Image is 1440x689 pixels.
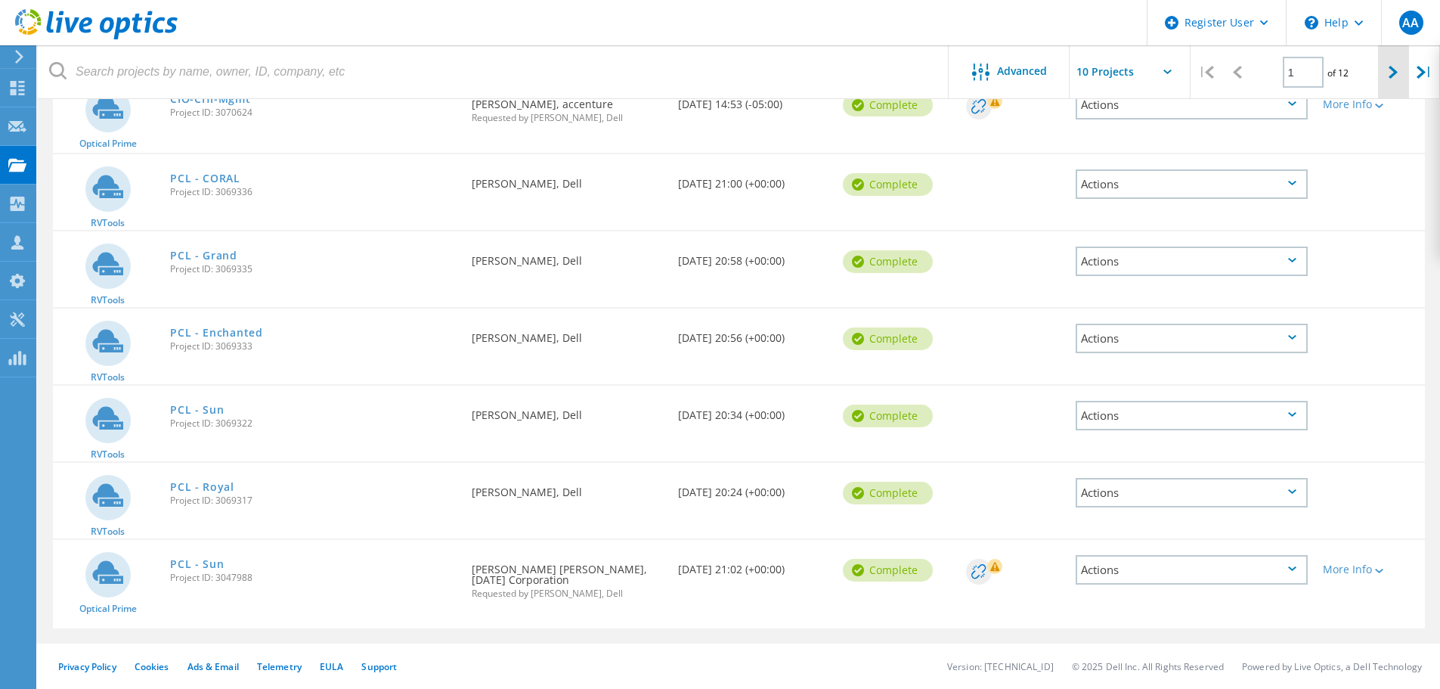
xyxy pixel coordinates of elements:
[1076,247,1308,276] div: Actions
[843,94,933,116] div: Complete
[997,66,1047,76] span: Advanced
[170,327,263,338] a: PCL - Enchanted
[170,559,224,570] a: PCL - Sun
[257,660,302,673] a: Telemetry
[670,231,835,281] div: [DATE] 20:58 (+00:00)
[170,419,457,428] span: Project ID: 3069322
[170,173,240,184] a: PCL - CORAL
[91,373,125,382] span: RVTools
[91,450,125,459] span: RVTools
[843,173,933,196] div: Complete
[170,496,457,505] span: Project ID: 3069317
[1076,555,1308,585] div: Actions
[91,527,125,536] span: RVTools
[947,660,1054,673] li: Version: [TECHNICAL_ID]
[1402,17,1419,29] span: AA
[670,386,835,436] div: [DATE] 20:34 (+00:00)
[1327,67,1349,79] span: of 12
[1076,324,1308,353] div: Actions
[1076,169,1308,199] div: Actions
[135,660,169,673] a: Cookies
[170,342,457,351] span: Project ID: 3069333
[361,660,397,673] a: Support
[1191,45,1222,99] div: |
[170,482,234,492] a: PCL - Royal
[1076,478,1308,507] div: Actions
[464,540,670,613] div: [PERSON_NAME] [PERSON_NAME], [DATE] Corporation
[1072,660,1224,673] li: © 2025 Dell Inc. All Rights Reserved
[170,250,237,261] a: PCL - Grand
[464,309,670,358] div: [PERSON_NAME], Dell
[15,32,178,42] a: Live Optics Dashboard
[464,386,670,436] div: [PERSON_NAME], Dell
[464,75,670,138] div: [PERSON_NAME], accenture
[170,265,457,274] span: Project ID: 3069335
[170,405,224,415] a: PCL - Sun
[170,188,457,197] span: Project ID: 3069336
[472,113,662,123] span: Requested by [PERSON_NAME], Dell
[170,94,250,104] a: CIO-CHI-Mgmt
[1323,564,1417,575] div: More Info
[1076,90,1308,119] div: Actions
[843,250,933,273] div: Complete
[79,139,137,148] span: Optical Prime
[91,296,125,305] span: RVTools
[843,482,933,504] div: Complete
[670,463,835,513] div: [DATE] 20:24 (+00:00)
[58,660,116,673] a: Privacy Policy
[1242,660,1422,673] li: Powered by Live Optics, a Dell Technology
[670,540,835,590] div: [DATE] 21:02 (+00:00)
[320,660,343,673] a: EULA
[843,405,933,427] div: Complete
[670,309,835,358] div: [DATE] 20:56 (+00:00)
[1076,401,1308,430] div: Actions
[38,45,949,98] input: Search projects by name, owner, ID, company, etc
[464,154,670,204] div: [PERSON_NAME], Dell
[843,327,933,350] div: Complete
[170,108,457,117] span: Project ID: 3070624
[1409,45,1440,99] div: |
[843,559,933,582] div: Complete
[472,589,662,598] span: Requested by [PERSON_NAME], Dell
[170,573,457,582] span: Project ID: 3047988
[79,604,137,613] span: Optical Prime
[1305,16,1318,29] svg: \n
[670,154,835,204] div: [DATE] 21:00 (+00:00)
[187,660,239,673] a: Ads & Email
[464,463,670,513] div: [PERSON_NAME], Dell
[464,231,670,281] div: [PERSON_NAME], Dell
[91,219,125,228] span: RVTools
[1323,99,1417,110] div: More Info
